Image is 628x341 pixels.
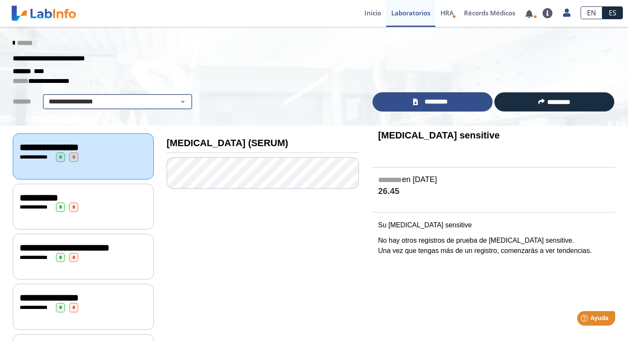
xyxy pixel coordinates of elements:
[440,9,454,17] span: HRA
[602,6,623,19] a: ES
[378,235,609,256] p: No hay otros registros de prueba de [MEDICAL_DATA] sensitive. Una vez que tengas más de un regist...
[378,186,609,197] h4: 26.45
[378,220,609,230] p: Su [MEDICAL_DATA] sensitive
[378,130,500,141] b: [MEDICAL_DATA] sensitive
[378,175,609,185] h5: en [DATE]
[581,6,602,19] a: EN
[552,308,619,332] iframe: Help widget launcher
[167,138,288,148] b: [MEDICAL_DATA] (SERUM)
